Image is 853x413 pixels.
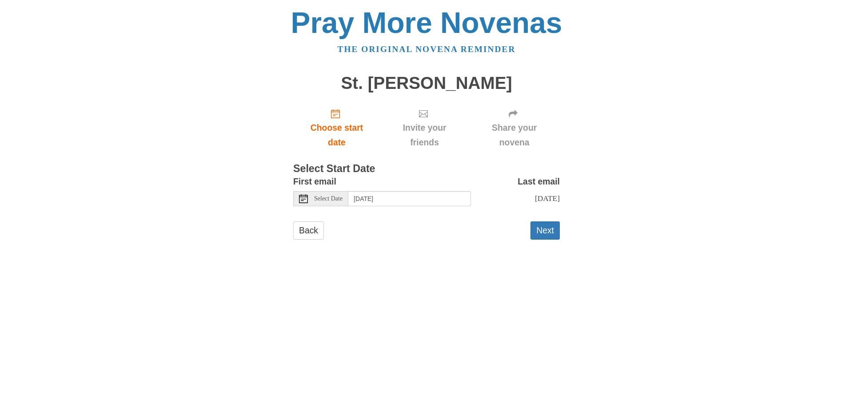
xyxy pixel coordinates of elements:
[293,221,324,240] a: Back
[291,6,562,39] a: Pray More Novenas
[518,174,560,189] label: Last email
[469,101,560,154] div: Click "Next" to confirm your start date first.
[293,174,336,189] label: First email
[293,101,380,154] a: Choose start date
[530,221,560,240] button: Next
[535,194,560,203] span: [DATE]
[389,120,460,150] span: Invite your friends
[293,163,560,175] h3: Select Start Date
[338,44,516,54] a: The original novena reminder
[478,120,551,150] span: Share your novena
[380,101,469,154] div: Click "Next" to confirm your start date first.
[293,74,560,93] h1: St. [PERSON_NAME]
[314,196,343,202] span: Select Date
[302,120,371,150] span: Choose start date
